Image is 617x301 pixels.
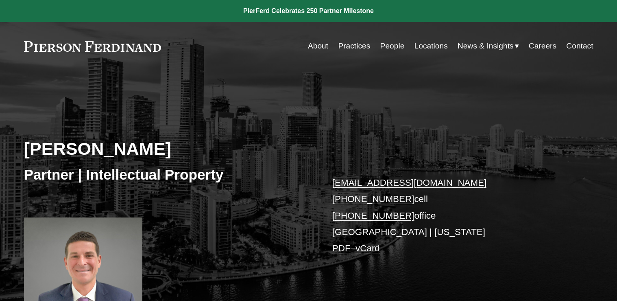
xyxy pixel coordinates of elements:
[414,38,448,54] a: Locations
[332,194,414,204] a: [PHONE_NUMBER]
[24,138,309,159] h2: [PERSON_NAME]
[332,211,414,221] a: [PHONE_NUMBER]
[338,38,370,54] a: Practices
[24,166,309,184] h3: Partner | Intellectual Property
[332,178,486,188] a: [EMAIL_ADDRESS][DOMAIN_NAME]
[566,38,593,54] a: Contact
[332,243,351,253] a: PDF
[308,38,328,54] a: About
[355,243,380,253] a: vCard
[458,39,514,53] span: News & Insights
[332,175,569,257] p: cell office [GEOGRAPHIC_DATA] | [US_STATE] –
[458,38,519,54] a: folder dropdown
[529,38,556,54] a: Careers
[380,38,405,54] a: People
